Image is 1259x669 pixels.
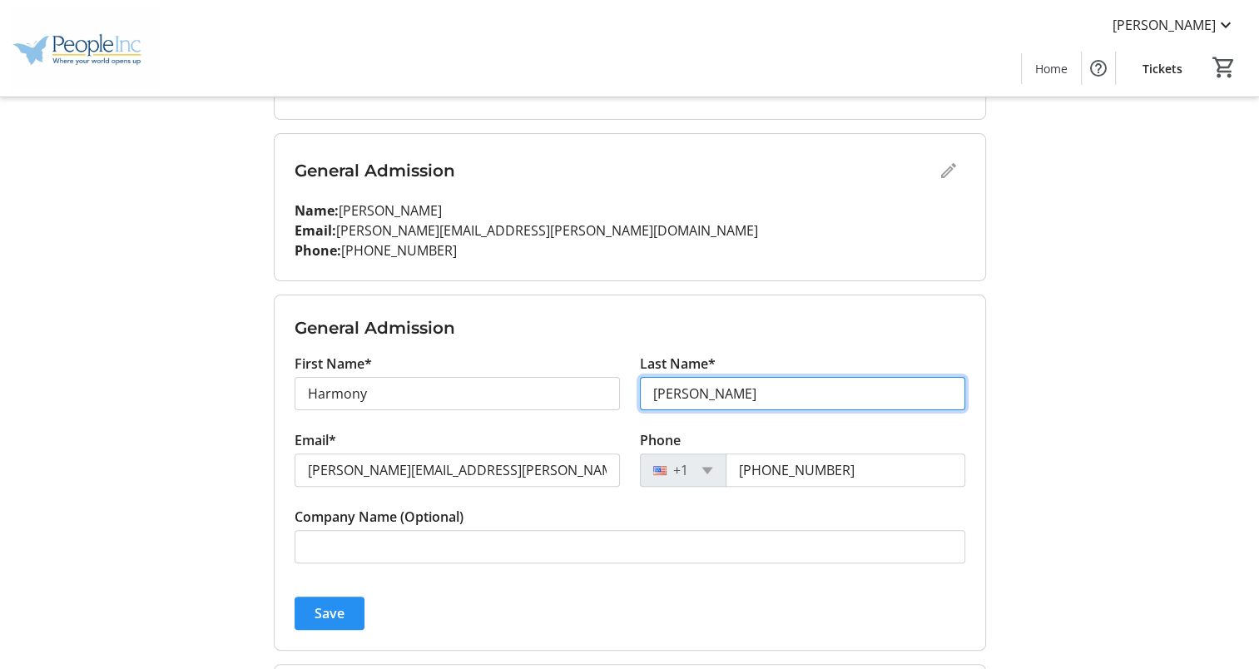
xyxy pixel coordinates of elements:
[295,201,339,220] strong: Name:
[640,354,716,374] label: Last Name*
[1113,15,1216,35] span: [PERSON_NAME]
[295,507,463,527] label: Company Name (Optional)
[1082,52,1115,85] button: Help
[295,354,372,374] label: First Name*
[295,221,336,240] strong: Email:
[315,603,344,623] span: Save
[295,241,341,260] strong: Phone:
[295,221,965,240] p: [PERSON_NAME][EMAIL_ADDRESS][PERSON_NAME][DOMAIN_NAME]
[640,430,681,450] label: Phone
[726,453,965,487] input: (201) 555-0123
[1035,60,1068,77] span: Home
[10,7,158,90] img: People Inc.'s Logo
[295,158,932,183] h3: General Admission
[1099,12,1249,38] button: [PERSON_NAME]
[1129,53,1196,84] a: Tickets
[295,315,965,340] h3: General Admission
[1143,60,1182,77] span: Tickets
[295,597,364,630] button: Save
[1022,53,1081,84] a: Home
[295,430,336,450] label: Email*
[295,201,965,221] p: [PERSON_NAME]
[295,240,965,260] p: [PHONE_NUMBER]
[1209,52,1239,82] button: Cart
